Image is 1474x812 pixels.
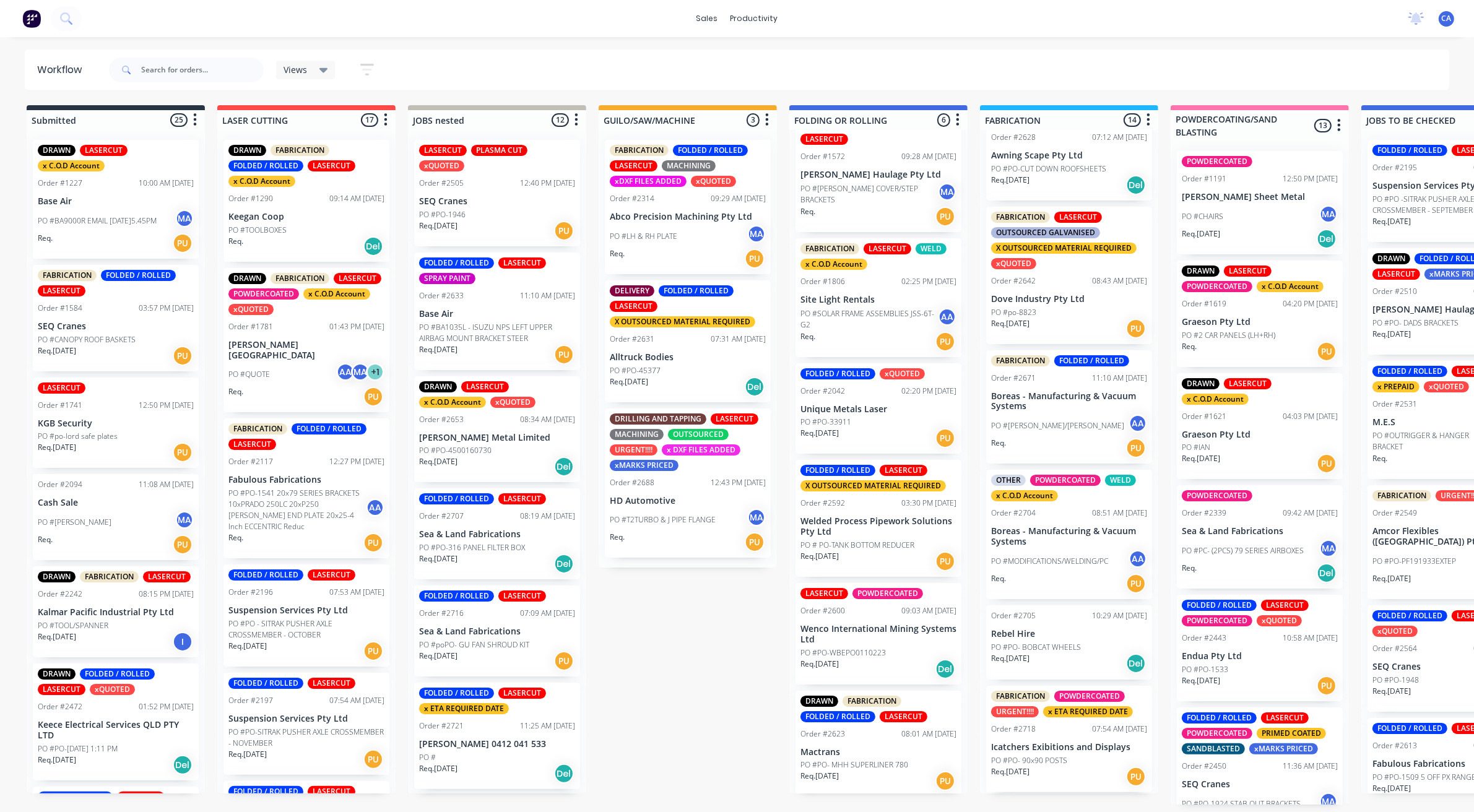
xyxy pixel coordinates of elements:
[419,493,494,504] div: FOLDED / ROLLED
[228,321,273,332] div: Order #1781
[292,423,366,434] div: FOLDED / ROLLED
[363,236,383,256] div: Del
[1105,475,1136,486] div: WELD
[419,257,494,269] div: FOLDED / ROLLED
[901,386,956,397] div: 02:20 PM [DATE]
[800,276,845,287] div: Order #1806
[1182,411,1226,422] div: Order #1621
[520,290,575,301] div: 11:10 AM [DATE]
[991,490,1058,501] div: x C.O.D Account
[419,445,492,456] p: PO #PO-4500160730
[1372,381,1420,392] div: x PREPAID
[223,418,389,558] div: FABRICATIONFOLDED / ROLLEDLASERCUTOrder #211712:27 PM [DATE]Fabulous FabricationsPO #PO-1541 20x7...
[938,308,956,326] div: AA
[1224,266,1272,277] div: LASERCUT
[1182,378,1220,389] div: DRAWN
[610,376,648,387] p: Req. [DATE]
[1177,151,1343,254] div: POWDERCOATEDOrder #119112:50 PM [DATE][PERSON_NAME] Sheet MetalPO #CHAIRSMAReq.[DATE]Del
[1372,253,1410,264] div: DRAWN
[991,275,1036,287] div: Order #2642
[1182,507,1226,519] div: Order #2339
[419,433,575,443] p: [PERSON_NAME] Metal Limited
[1182,526,1338,537] p: Sea & Land Fabrications
[414,488,580,579] div: FOLDED / ROLLEDLASERCUTOrder #270708:19 AM [DATE]Sea & Land FabricationsPO #PO-316 PANEL FILTER B...
[800,183,938,205] p: PO #[PERSON_NAME] COVER/STEP BRACKETS
[1283,173,1338,184] div: 12:50 PM [DATE]
[610,176,687,187] div: xDXF FILES ADDED
[38,517,111,528] p: PO #[PERSON_NAME]
[711,413,758,425] div: LASERCUT
[1126,175,1146,195] div: Del
[419,381,457,392] div: DRAWN
[1182,330,1275,341] p: PO #2 CAR PANELS (LH+RH)
[139,400,194,411] div: 12:50 PM [DATE]
[38,418,194,429] p: KGB Security
[610,212,766,222] p: Abco Precision Machining Pty Ltd
[938,183,956,201] div: MA
[800,417,851,428] p: PO #PO-33911
[228,439,276,450] div: LASERCUT
[1092,132,1147,143] div: 07:12 AM [DATE]
[1317,342,1337,361] div: PU
[363,387,383,407] div: PU
[38,321,194,332] p: SEQ Cranes
[991,243,1137,254] div: X OUTSOURCED MATERIAL REQUIRED
[554,221,574,241] div: PU
[22,9,41,28] img: Factory
[1177,373,1343,480] div: DRAWNLASERCUTx C.O.D AccountOrder #162104:03 PM [DATE]Graeson Pty LtdPO #IANReq.[DATE]PU
[471,145,527,156] div: PLASMA CUT
[228,212,384,222] p: Keegan Coop
[610,460,678,471] div: xMARKS PRICED
[1182,442,1210,453] p: PO #IAN
[901,276,956,287] div: 02:25 PM [DATE]
[38,534,53,545] p: Req.
[800,206,815,217] p: Req.
[1372,399,1417,410] div: Order #2531
[800,540,914,551] p: PO # PO-TANK BOTTOM REDUCER
[1182,490,1252,501] div: POWDERCOATED
[419,290,464,301] div: Order #2633
[800,295,956,305] p: Site Light Rentals
[175,209,194,228] div: MA
[610,334,654,345] div: Order #2631
[520,511,575,522] div: 08:19 AM [DATE]
[498,493,546,504] div: LASERCUT
[228,288,299,300] div: POWDERCOATED
[800,170,956,180] p: [PERSON_NAME] Haulage Pty Ltd
[284,63,307,76] span: Views
[991,294,1147,304] p: Dove Industry Pty Ltd
[1372,162,1417,173] div: Order #2195
[991,132,1036,143] div: Order #2628
[796,238,961,357] div: FABRICATIONLASERCUTWELDx C.O.D AccountOrder #180602:25 PM [DATE]Site Light RentalsPO #SOLAR FRAME...
[991,258,1036,269] div: xQUOTED
[419,220,457,231] p: Req. [DATE]
[228,488,366,532] p: PO #PO-1541 20x79 SERIES BRACKETS 10xPRADO 250LC 20xP250 [PERSON_NAME] END PLATE 20x25-4 Inch ECC...
[1372,453,1387,464] p: Req.
[668,429,729,440] div: OUTSOURCED
[228,340,384,361] p: [PERSON_NAME][GEOGRAPHIC_DATA]
[1182,317,1338,327] p: Graeson Pty Ltd
[1257,281,1324,292] div: x C.O.D Account
[520,178,575,189] div: 12:40 PM [DATE]
[38,196,194,207] p: Base Air
[1092,507,1147,519] div: 08:51 AM [DATE]
[796,363,961,454] div: FOLDED / ROLLEDxQUOTEDOrder #204202:20 PM [DATE]Unique Metals LaserPO #PO-33911Req.[DATE]PU
[610,365,661,376] p: PO #PO-45377
[419,309,575,319] p: Base Air
[610,145,669,156] div: FABRICATION
[303,288,370,300] div: x C.O.D Account
[935,332,955,352] div: PU
[610,248,625,259] p: Req.
[419,511,464,522] div: Order #2707
[800,465,875,476] div: FOLDED / ROLLED
[228,456,273,467] div: Order #2117
[38,270,97,281] div: FABRICATION
[520,414,575,425] div: 08:34 AM [DATE]
[864,243,911,254] div: LASERCUT
[610,429,664,440] div: MACHINING
[329,456,384,467] div: 12:27 PM [DATE]
[173,233,193,253] div: PU
[139,479,194,490] div: 11:08 AM [DATE]
[554,457,574,477] div: Del
[991,318,1030,329] p: Req. [DATE]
